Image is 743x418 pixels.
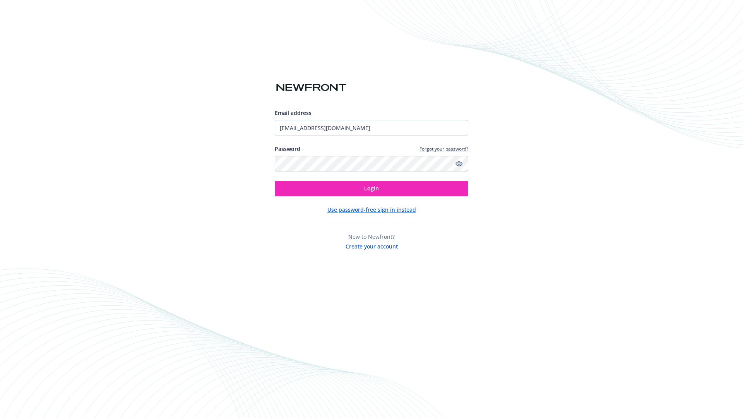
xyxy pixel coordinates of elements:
[364,185,379,192] span: Login
[348,233,395,240] span: New to Newfront?
[454,159,464,168] a: Show password
[275,81,348,94] img: Newfront logo
[275,120,468,135] input: Enter your email
[275,156,468,171] input: Enter your password
[419,146,468,152] a: Forgot your password?
[275,109,312,116] span: Email address
[327,206,416,214] button: Use password-free sign in instead
[346,241,398,250] button: Create your account
[275,181,468,196] button: Login
[275,145,300,153] label: Password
